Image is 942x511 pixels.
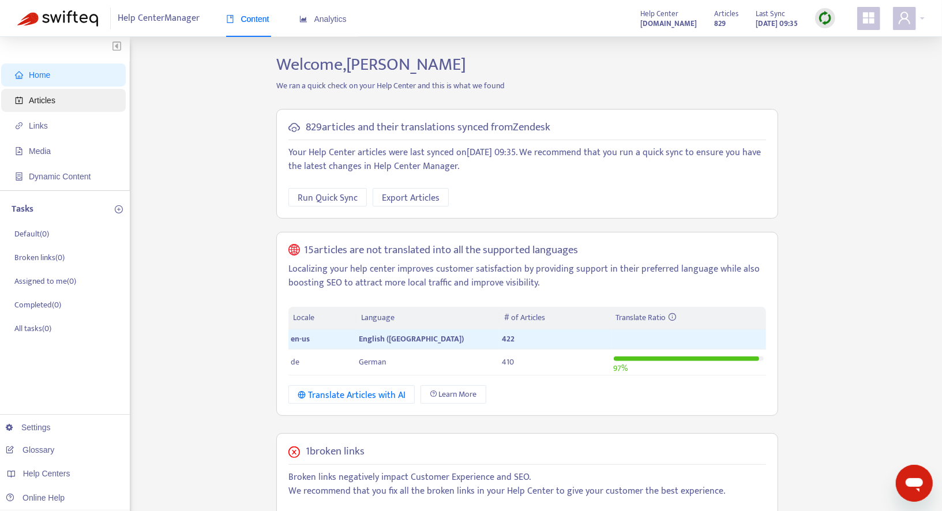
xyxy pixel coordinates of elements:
a: [DOMAIN_NAME] [640,17,697,30]
span: en-us [291,332,310,345]
p: All tasks ( 0 ) [14,322,51,335]
p: Completed ( 0 ) [14,299,61,311]
span: Learn More [439,388,477,401]
a: Settings [6,423,51,432]
h5: 1 broken links [306,445,365,459]
span: book [226,15,234,23]
span: 422 [502,332,515,345]
div: Translate Articles with AI [298,388,406,403]
span: Export Articles [382,191,440,205]
span: Welcome, [PERSON_NAME] [276,50,466,79]
p: Broken links ( 0 ) [14,251,65,264]
span: user [898,11,911,25]
p: Localizing your help center improves customer satisfaction by providing support in their preferre... [288,262,766,290]
span: Last Sync [756,7,785,20]
a: Online Help [6,493,65,502]
span: 410 [502,355,514,369]
span: 97 % [614,362,628,375]
span: container [15,172,23,181]
span: link [15,122,23,130]
button: Export Articles [373,188,449,206]
p: Broken links negatively impact Customer Experience and SEO. We recommend that you fix all the bro... [288,471,766,498]
p: Your Help Center articles were last synced on [DATE] 09:35 . We recommend that you run a quick sy... [288,146,766,174]
span: German [359,355,386,369]
strong: [DATE] 09:35 [756,17,798,30]
span: Help Centers [23,469,70,478]
span: Help Center [640,7,678,20]
span: global [288,244,300,257]
span: Help Center Manager [118,7,200,29]
strong: 829 [714,17,726,30]
h5: 15 articles are not translated into all the supported languages [305,244,579,257]
p: We ran a quick check on your Help Center and this is what we found [268,80,787,92]
span: file-image [15,147,23,155]
span: account-book [15,96,23,104]
span: Media [29,146,51,156]
span: de [291,355,299,369]
th: # of Articles [500,307,611,329]
th: Locale [288,307,356,329]
span: close-circle [288,446,300,458]
h5: 829 articles and their translations synced from Zendesk [306,121,550,134]
span: cloud-sync [288,122,300,133]
span: home [15,71,23,79]
span: Dynamic Content [29,172,91,181]
img: Swifteq [17,10,98,27]
span: appstore [862,11,876,25]
span: plus-circle [115,205,123,213]
span: Articles [29,96,55,105]
p: Assigned to me ( 0 ) [14,275,76,287]
button: Translate Articles with AI [288,385,415,404]
p: Tasks [12,202,33,216]
span: area-chart [299,15,307,23]
div: Translate Ratio [616,311,761,324]
iframe: Button to launch messaging window [896,465,933,502]
span: English ([GEOGRAPHIC_DATA]) [359,332,464,345]
span: Articles [714,7,738,20]
span: Home [29,70,50,80]
p: Default ( 0 ) [14,228,49,240]
a: Learn More [421,385,486,404]
th: Language [356,307,500,329]
span: Analytics [299,14,347,24]
span: Run Quick Sync [298,191,358,205]
span: Content [226,14,269,24]
button: Run Quick Sync [288,188,367,206]
a: Glossary [6,445,54,454]
img: sync.dc5367851b00ba804db3.png [818,11,832,25]
span: Links [29,121,48,130]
